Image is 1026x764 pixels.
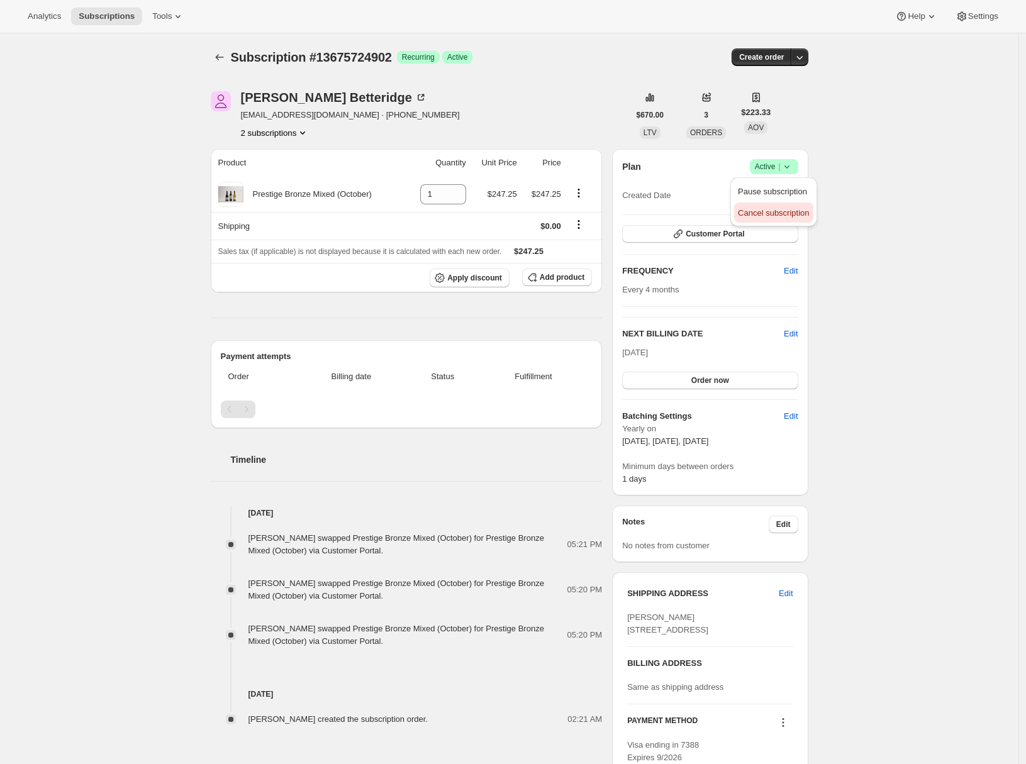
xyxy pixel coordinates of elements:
[221,363,296,390] th: Order
[776,519,791,529] span: Edit
[521,149,565,177] th: Price
[776,261,805,281] button: Edit
[622,460,798,473] span: Minimum days between orders
[243,188,372,201] div: Prestige Bronze Mixed (October)
[569,186,589,200] button: Product actions
[248,533,544,555] span: [PERSON_NAME] swapped Prestige Bronze Mixed (October) for Prestige Bronze Mixed (October) via Cus...
[622,285,679,294] span: Every 4 months
[402,52,435,62] span: Recurring
[686,229,744,239] span: Customer Portal
[211,212,406,240] th: Shipping
[211,688,603,700] h4: [DATE]
[514,246,544,256] span: $247.25
[622,348,648,357] span: [DATE]
[738,208,809,218] span: Cancel subscription
[748,123,764,132] span: AOV
[627,612,708,634] span: [PERSON_NAME] [STREET_ADDRESS]
[540,272,584,282] span: Add product
[622,516,769,533] h3: Notes
[218,247,502,256] span: Sales tax (if applicable) is not displayed because it is calculated with each new order.
[637,110,664,120] span: $670.00
[888,8,945,25] button: Help
[739,52,784,62] span: Create order
[231,453,603,466] h2: Timeline
[627,716,698,733] h3: PAYMENT METHOD
[691,375,729,385] span: Order now
[299,370,403,383] span: Billing date
[540,221,561,231] span: $0.00
[430,269,510,287] button: Apply discount
[622,225,798,243] button: Customer Portal
[71,8,142,25] button: Subscriptions
[627,587,779,600] h3: SHIPPING ADDRESS
[622,541,710,550] span: No notes from customer
[627,740,699,762] span: Visa ending in 7388 Expires 9/2026
[908,11,925,21] span: Help
[470,149,521,177] th: Unit Price
[622,372,798,389] button: Order now
[567,584,603,596] span: 05:20 PM
[248,714,428,724] span: [PERSON_NAME] created the subscription order.
[784,328,798,340] button: Edit
[690,128,722,137] span: ORDERS
[532,189,561,199] span: $247.25
[79,11,135,21] span: Subscriptions
[755,160,793,173] span: Active
[152,11,172,21] span: Tools
[20,8,69,25] button: Analytics
[567,538,603,551] span: 05:21 PM
[779,587,793,600] span: Edit
[241,109,460,121] span: [EMAIL_ADDRESS][DOMAIN_NAME] · [PHONE_NUMBER]
[211,149,406,177] th: Product
[784,265,798,277] span: Edit
[221,401,593,418] nav: Pagination
[778,162,780,172] span: |
[741,106,771,119] span: $223.33
[734,181,813,201] button: Pause subscription
[211,91,231,111] span: Alex Betteridge
[482,370,584,383] span: Fulfillment
[411,370,475,383] span: Status
[968,11,998,21] span: Settings
[248,579,544,601] span: [PERSON_NAME] swapped Prestige Bronze Mixed (October) for Prestige Bronze Mixed (October) via Cus...
[241,91,427,104] div: [PERSON_NAME] Betteridge
[622,328,784,340] h2: NEXT BILLING DATE
[522,269,592,286] button: Add product
[447,52,468,62] span: Active
[211,507,603,519] h4: [DATE]
[622,160,641,173] h2: Plan
[622,265,784,277] h2: FREQUENCY
[221,350,593,363] h2: Payment attempts
[627,657,793,670] h3: BILLING ADDRESS
[769,516,798,533] button: Edit
[948,8,1006,25] button: Settings
[738,187,807,196] span: Pause subscription
[488,189,517,199] span: $247.25
[732,48,791,66] button: Create order
[447,273,502,283] span: Apply discount
[406,149,470,177] th: Quantity
[622,189,671,202] span: Created Date
[696,106,716,124] button: 3
[622,410,784,423] h6: Batching Settings
[145,8,192,25] button: Tools
[734,202,813,223] button: Cancel subscription
[622,436,708,446] span: [DATE], [DATE], [DATE]
[629,106,671,124] button: $670.00
[784,410,798,423] span: Edit
[622,474,646,484] span: 1 days
[627,682,723,692] span: Same as shipping address
[771,584,800,604] button: Edit
[567,713,602,726] span: 02:21 AM
[231,50,392,64] span: Subscription #13675724902
[776,406,805,426] button: Edit
[567,629,603,641] span: 05:20 PM
[241,126,309,139] button: Product actions
[28,11,61,21] span: Analytics
[622,423,798,435] span: Yearly on
[569,218,589,231] button: Shipping actions
[644,128,657,137] span: LTV
[704,110,708,120] span: 3
[211,48,228,66] button: Subscriptions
